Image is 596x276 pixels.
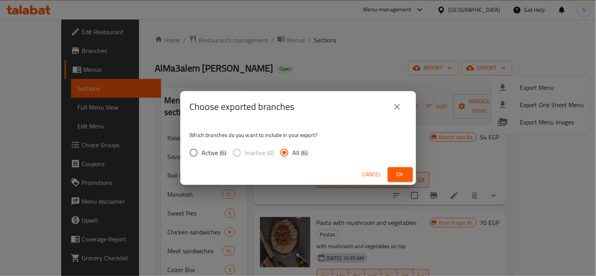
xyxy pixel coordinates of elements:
button: Cancel [359,167,385,182]
button: Ok [388,167,413,182]
span: All (6) [293,148,308,157]
button: close [388,97,407,116]
span: Cancel [363,170,381,179]
span: Inactive (0) [245,148,274,157]
h2: Choose exported branches [190,101,295,113]
p: Which branches do you want to include in your export? [190,131,407,139]
span: Ok [394,170,407,179]
span: Active (6) [202,148,227,157]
